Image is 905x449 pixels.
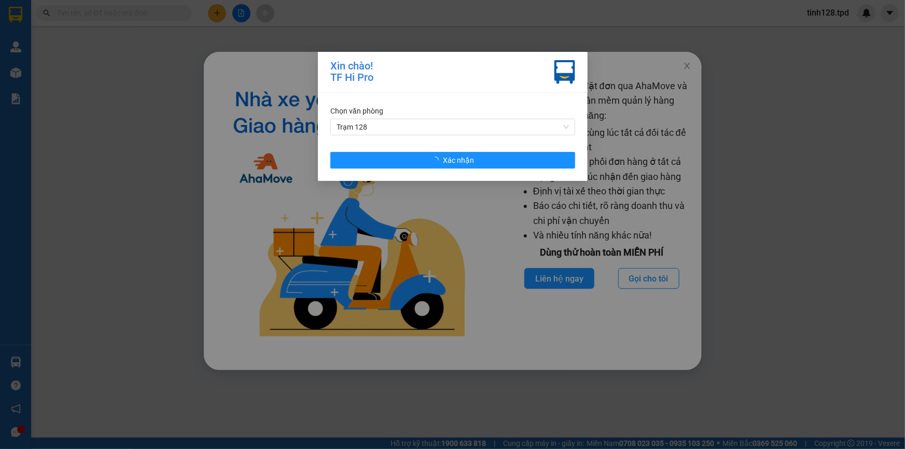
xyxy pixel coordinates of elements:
[443,155,474,166] span: Xác nhận
[337,119,569,135] span: Trạm 128
[431,157,443,164] span: loading
[330,152,575,169] button: Xác nhận
[330,105,575,117] div: Chọn văn phòng
[330,60,373,84] div: Xin chào! TF Hi Pro
[554,60,575,84] img: vxr-icon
